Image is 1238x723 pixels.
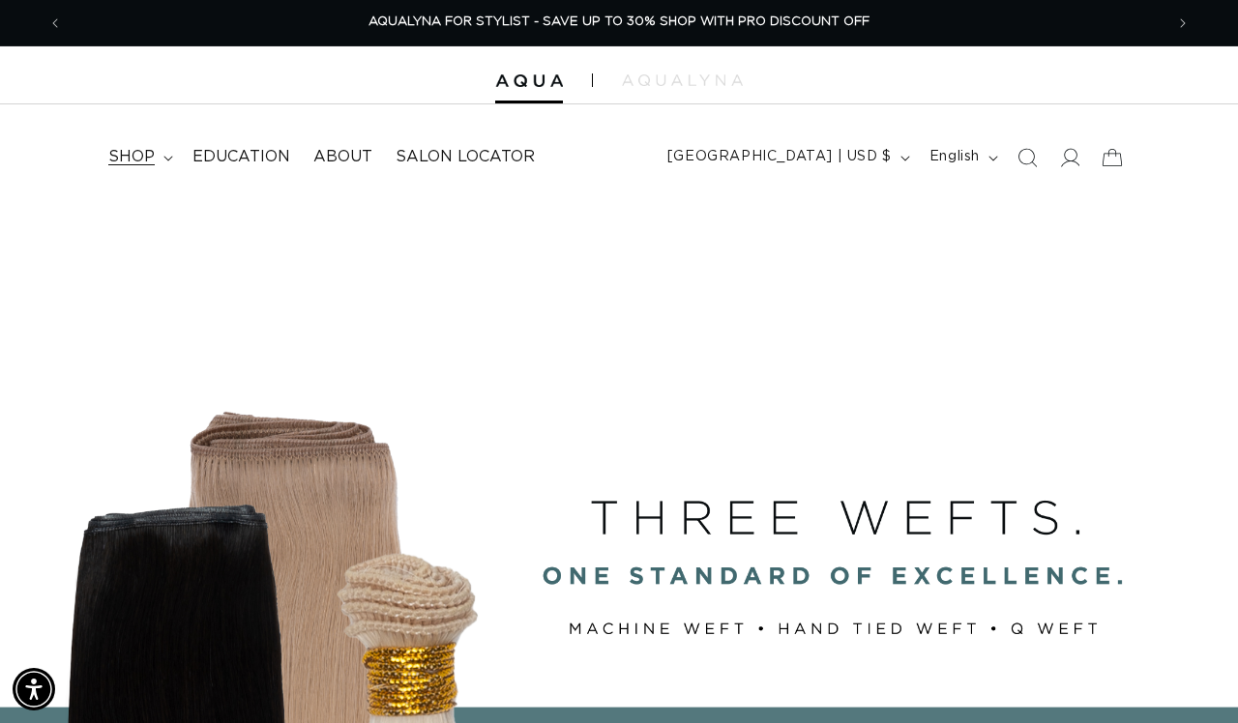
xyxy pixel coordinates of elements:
[929,147,980,167] span: English
[13,668,55,710] div: Accessibility Menu
[313,147,372,167] span: About
[396,147,535,167] span: Salon Locator
[34,5,76,42] button: Previous announcement
[181,135,302,179] a: Education
[656,139,918,176] button: [GEOGRAPHIC_DATA] | USD $
[667,147,892,167] span: [GEOGRAPHIC_DATA] | USD $
[495,74,563,88] img: Aqua Hair Extensions
[368,15,870,28] span: AQUALYNA FOR STYLIST - SAVE UP TO 30% SHOP WITH PRO DISCOUNT OFF
[97,135,181,179] summary: shop
[384,135,546,179] a: Salon Locator
[108,147,155,167] span: shop
[1162,5,1204,42] button: Next announcement
[302,135,384,179] a: About
[918,139,1006,176] button: English
[1006,136,1048,179] summary: Search
[622,74,743,86] img: aqualyna.com
[192,147,290,167] span: Education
